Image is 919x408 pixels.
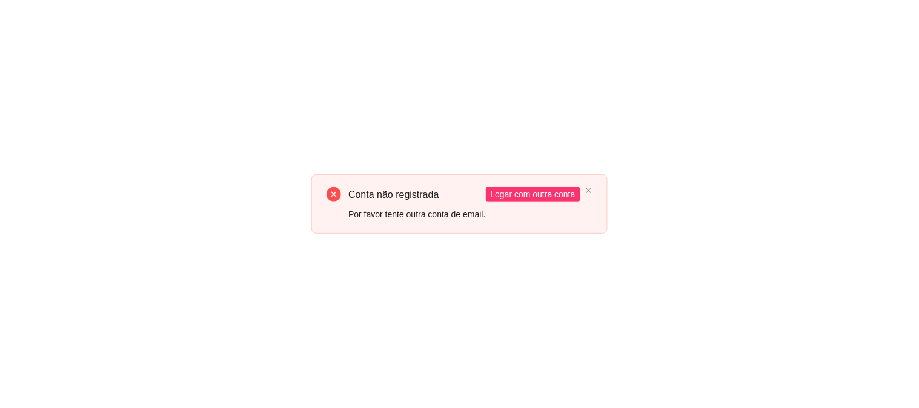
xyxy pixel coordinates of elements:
[585,187,592,195] button: close
[585,187,592,194] span: close
[486,187,580,202] button: Logar com outra conta
[348,208,485,221] div: Por favor tente outra conta de email.
[348,187,485,202] div: Conta não registrada
[327,187,341,202] span: close-circle
[491,188,576,201] span: Logar com outra conta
